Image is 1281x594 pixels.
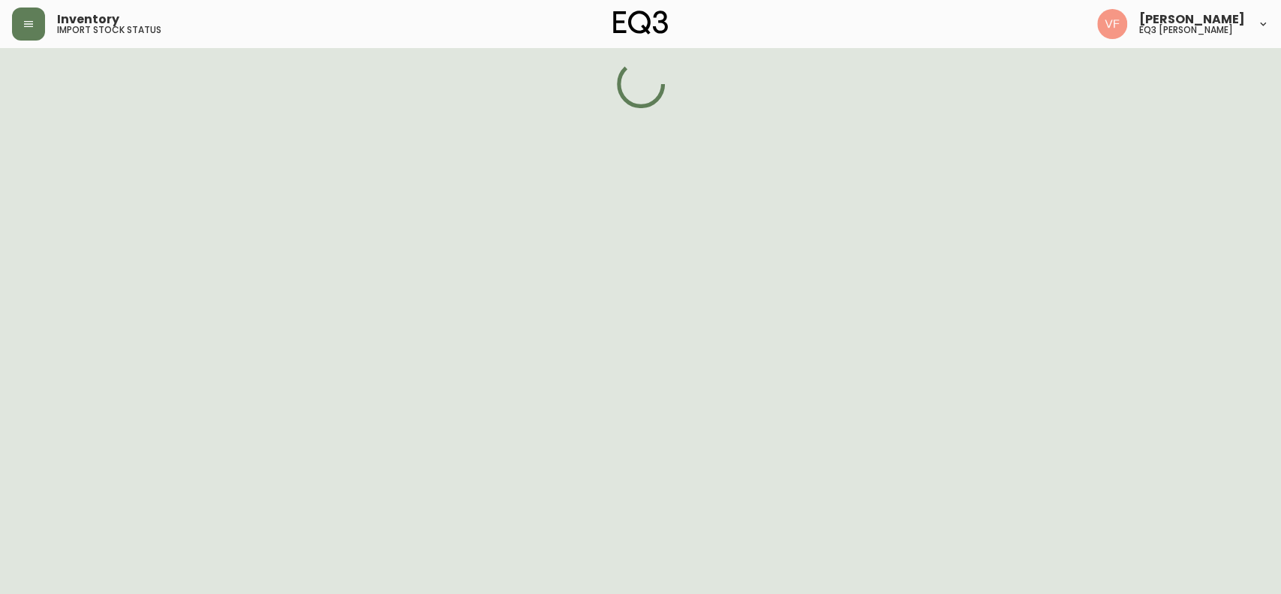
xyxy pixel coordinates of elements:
img: logo [613,11,669,35]
h5: eq3 [PERSON_NAME] [1139,26,1233,35]
span: Inventory [57,14,119,26]
span: [PERSON_NAME] [1139,14,1245,26]
img: 83954825a82370567d732cff99fea37d [1097,9,1127,39]
h5: import stock status [57,26,161,35]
